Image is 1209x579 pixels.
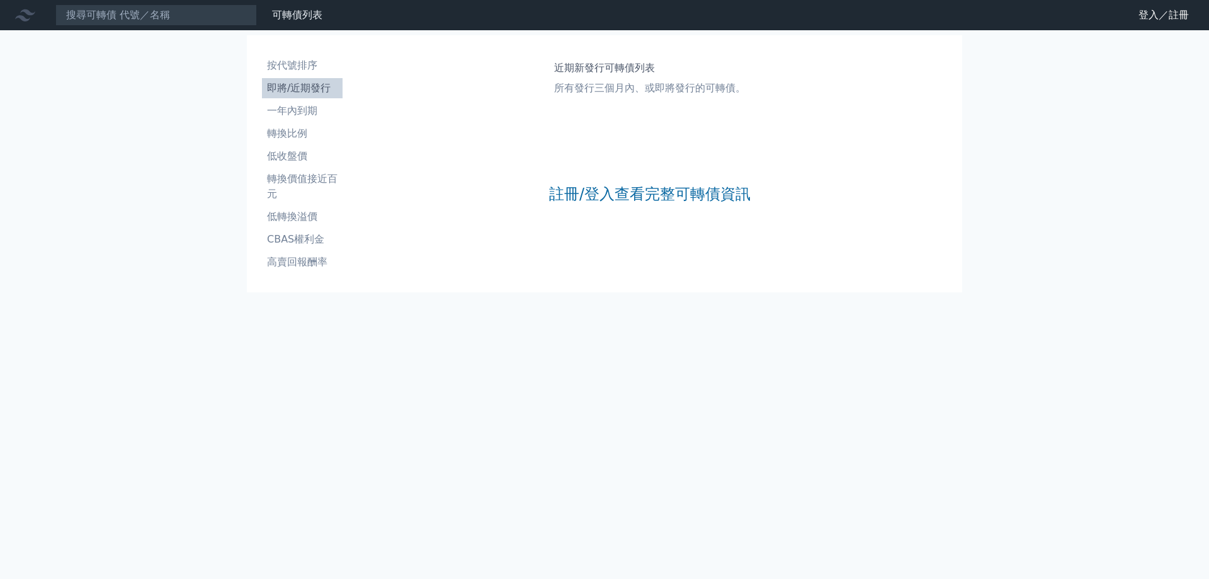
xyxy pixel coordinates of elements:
[272,9,322,21] a: 可轉債列表
[262,123,343,144] a: 轉換比例
[262,255,343,270] li: 高賣回報酬率
[262,81,343,96] li: 即將/近期發行
[262,101,343,121] a: 一年內到期
[262,171,343,202] li: 轉換價值接近百元
[262,146,343,166] a: 低收盤價
[262,55,343,76] a: 按代號排序
[554,81,746,96] p: 所有發行三個月內、或即將發行的可轉債。
[55,4,257,26] input: 搜尋可轉債 代號／名稱
[262,207,343,227] a: 低轉換溢價
[262,229,343,249] a: CBAS權利金
[262,252,343,272] a: 高賣回報酬率
[262,149,343,164] li: 低收盤價
[262,78,343,98] a: 即將/近期發行
[549,184,751,204] a: 註冊/登入查看完整可轉債資訊
[262,169,343,204] a: 轉換價值接近百元
[262,58,343,73] li: 按代號排序
[1128,5,1199,25] a: 登入／註冊
[262,103,343,118] li: 一年內到期
[262,126,343,141] li: 轉換比例
[554,60,746,76] h1: 近期新發行可轉債列表
[262,232,343,247] li: CBAS權利金
[262,209,343,224] li: 低轉換溢價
